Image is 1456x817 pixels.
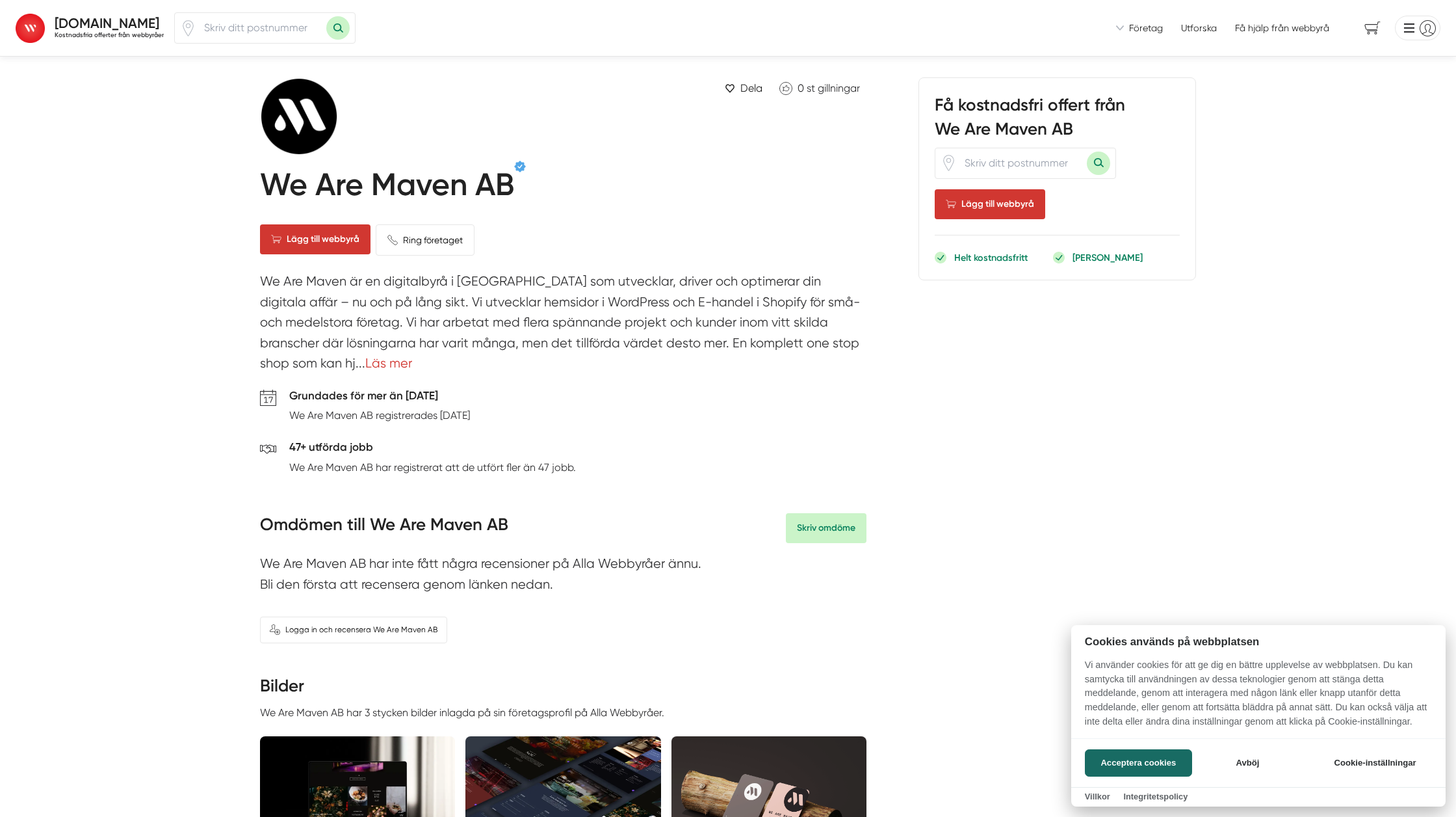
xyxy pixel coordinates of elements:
[1123,792,1188,801] a: Integritetspolicy
[1196,749,1299,777] button: Avböj
[1085,749,1192,777] button: Acceptera cookies
[1071,636,1446,648] h2: Cookies används på webbplatsen
[1071,658,1446,738] p: Vi använder cookies för att ge dig en bättre upplevelse av webbplatsen. Du kan samtycka till anvä...
[1318,749,1432,777] button: Cookie-inställningar
[1085,792,1110,801] a: Villkor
